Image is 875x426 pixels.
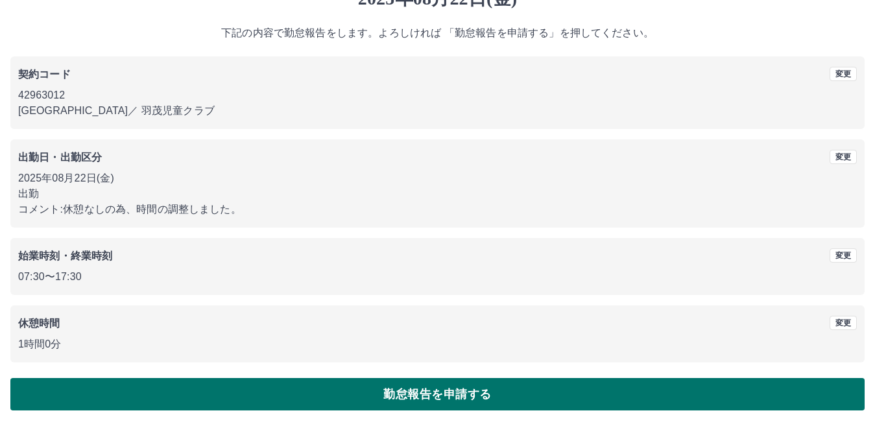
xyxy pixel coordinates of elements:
[18,250,112,261] b: 始業時刻・終業時刻
[18,318,60,329] b: 休憩時間
[10,378,865,410] button: 勤怠報告を申請する
[18,171,857,186] p: 2025年08月22日(金)
[830,67,857,81] button: 変更
[830,150,857,164] button: 変更
[18,186,857,202] p: 出勤
[10,25,865,41] p: 下記の内容で勤怠報告をします。よろしければ 「勤怠報告を申請する」を押してください。
[18,88,857,103] p: 42963012
[18,69,71,80] b: 契約コード
[18,202,857,217] p: コメント: 休憩なしの為、時間の調整しました。
[18,152,102,163] b: 出勤日・出勤区分
[18,269,857,285] p: 07:30 〜 17:30
[18,337,857,352] p: 1時間0分
[18,103,857,119] p: [GEOGRAPHIC_DATA] ／ 羽茂児童クラブ
[830,316,857,330] button: 変更
[830,248,857,263] button: 変更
